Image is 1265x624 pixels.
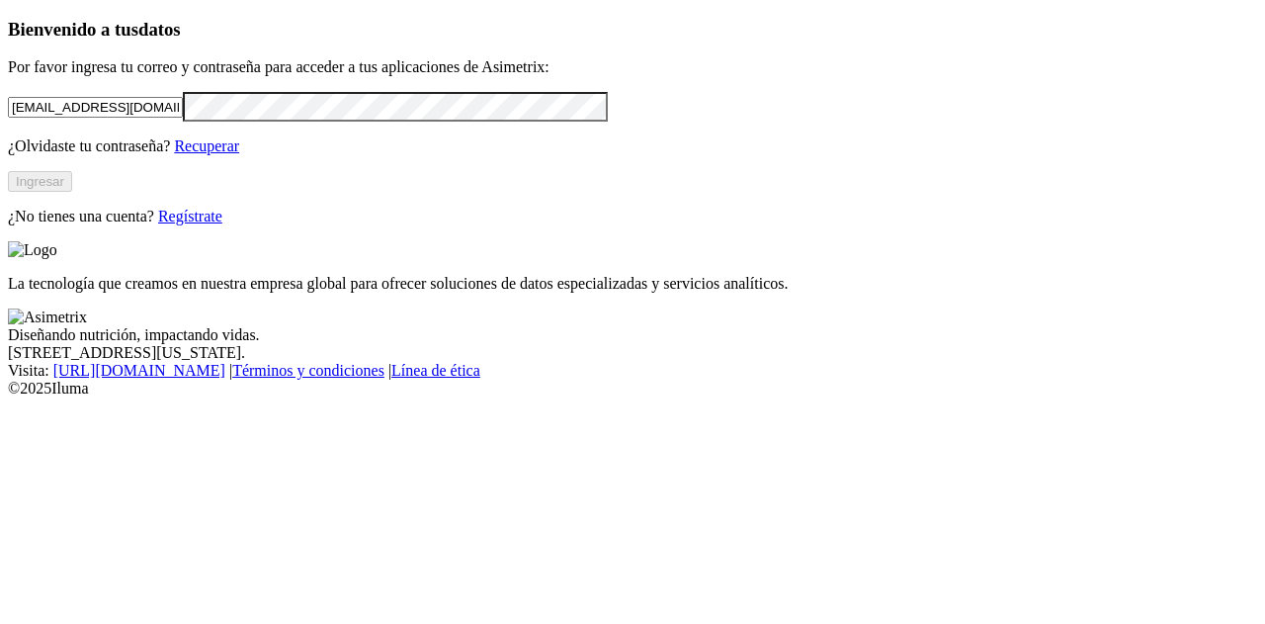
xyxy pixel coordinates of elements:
[158,208,222,224] a: Regístrate
[8,326,1257,344] div: Diseñando nutrición, impactando vidas.
[174,137,239,154] a: Recuperar
[391,362,480,379] a: Línea de ética
[8,137,1257,155] p: ¿Olvidaste tu contraseña?
[8,380,1257,398] div: © 2025 Iluma
[232,362,384,379] a: Términos y condiciones
[8,208,1257,225] p: ¿No tienes una cuenta?
[8,241,57,259] img: Logo
[8,309,87,326] img: Asimetrix
[8,362,1257,380] div: Visita : | |
[8,58,1257,76] p: Por favor ingresa tu correo y contraseña para acceder a tus aplicaciones de Asimetrix:
[138,19,181,40] span: datos
[53,362,225,379] a: [URL][DOMAIN_NAME]
[8,171,72,192] button: Ingresar
[8,344,1257,362] div: [STREET_ADDRESS][US_STATE].
[8,97,183,118] input: Tu correo
[8,19,1257,41] h3: Bienvenido a tus
[8,275,1257,293] p: La tecnología que creamos en nuestra empresa global para ofrecer soluciones de datos especializad...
